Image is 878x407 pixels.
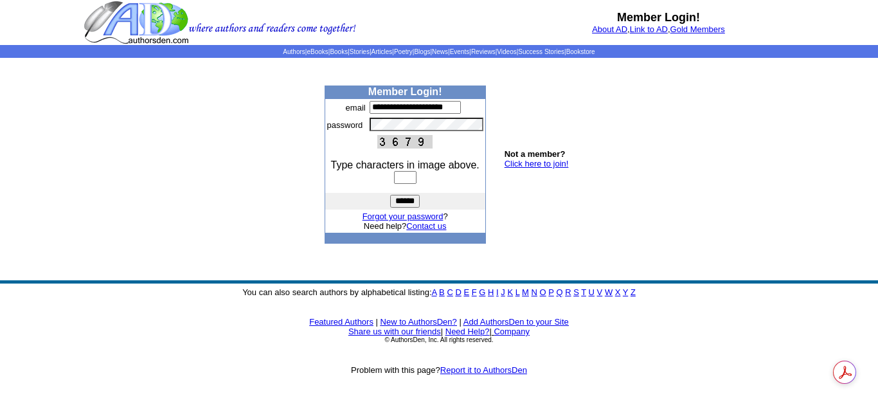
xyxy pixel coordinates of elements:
[350,48,370,55] a: Stories
[463,317,569,327] a: Add AuthorsDen to your Site
[432,48,448,55] a: News
[518,48,564,55] a: Success Stories
[581,287,586,297] a: T
[364,221,447,231] font: Need help?
[515,287,520,297] a: L
[372,48,393,55] a: Articles
[497,48,516,55] a: Videos
[368,86,442,97] b: Member Login!
[351,365,527,375] font: Problem with this page?
[432,287,437,297] a: A
[348,327,441,336] a: Share us with our friends
[597,287,603,297] a: V
[548,287,553,297] a: P
[459,317,461,327] font: |
[242,287,636,297] font: You can also search authors by alphabetical listing:
[631,287,636,297] a: Z
[381,317,457,327] a: New to AuthorsDen?
[501,287,505,297] a: J
[327,120,363,130] font: password
[455,287,461,297] a: D
[573,287,579,297] a: S
[592,24,627,34] a: About AD
[376,317,378,327] font: |
[441,327,443,336] font: |
[463,287,469,297] a: E
[630,24,668,34] a: Link to AD
[346,103,366,113] font: email
[623,287,628,297] a: Y
[450,48,470,55] a: Events
[522,287,529,297] a: M
[565,287,571,297] a: R
[447,287,452,297] a: C
[556,287,562,297] a: Q
[617,11,700,24] b: Member Login!
[471,48,496,55] a: Reviews
[489,327,530,336] font: |
[377,135,433,149] img: This Is CAPTCHA Image
[394,48,413,55] a: Poetry
[330,48,348,55] a: Books
[331,159,479,170] font: Type characters in image above.
[532,287,537,297] a: N
[307,48,328,55] a: eBooks
[445,327,490,336] a: Need Help?
[566,48,595,55] a: Bookstore
[406,221,446,231] a: Contact us
[589,287,595,297] a: U
[440,365,527,375] a: Report it to AuthorsDen
[479,287,485,297] a: G
[505,149,566,159] b: Not a member?
[615,287,621,297] a: X
[363,212,443,221] a: Forgot your password
[507,287,513,297] a: K
[414,48,430,55] a: Blogs
[670,24,725,34] a: Gold Members
[384,336,493,343] font: © AuthorsDen, Inc. All rights reserved.
[309,317,373,327] a: Featured Authors
[363,212,448,221] font: ?
[540,287,546,297] a: O
[605,287,613,297] a: W
[439,287,445,297] a: B
[494,327,530,336] a: Company
[505,159,569,168] a: Click here to join!
[283,48,305,55] a: Authors
[472,287,477,297] a: F
[592,24,725,34] font: , ,
[488,287,494,297] a: H
[283,48,595,55] span: | | | | | | | | | | | |
[496,287,499,297] a: I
